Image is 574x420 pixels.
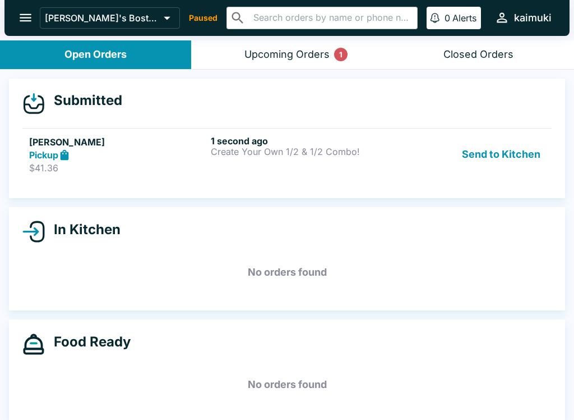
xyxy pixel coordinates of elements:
a: [PERSON_NAME]Pickup$41.361 second agoCreate Your Own 1/2 & 1/2 Combo!Send to Kitchen [22,128,552,181]
button: [PERSON_NAME]'s Boston Pizza [40,7,180,29]
div: Upcoming Orders [244,48,330,61]
p: Paused [189,12,217,24]
input: Search orders by name or phone number [250,10,413,26]
button: open drawer [11,3,40,32]
button: Send to Kitchen [457,135,545,174]
h4: In Kitchen [45,221,121,238]
h5: No orders found [22,252,552,293]
p: Alerts [452,12,476,24]
p: Create Your Own 1/2 & 1/2 Combo! [211,147,388,157]
p: $41.36 [29,162,206,174]
h6: 1 second ago [211,135,388,147]
strong: Pickup [29,149,58,161]
h4: Food Ready [45,334,131,350]
h5: [PERSON_NAME] [29,135,206,149]
div: Open Orders [64,48,127,61]
div: kaimuki [514,11,552,25]
div: Closed Orders [443,48,513,61]
h4: Submitted [45,92,122,109]
p: 0 [445,12,450,24]
button: kaimuki [490,6,556,30]
p: 1 [339,49,342,60]
h5: No orders found [22,364,552,405]
p: [PERSON_NAME]'s Boston Pizza [45,12,159,24]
